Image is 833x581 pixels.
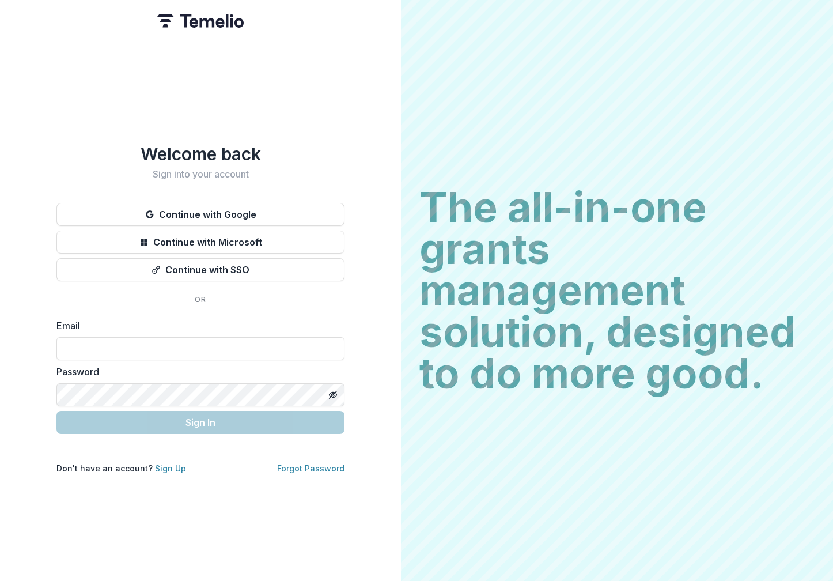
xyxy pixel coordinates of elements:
a: Forgot Password [277,463,344,473]
button: Toggle password visibility [324,386,342,404]
h2: Sign into your account [56,169,344,180]
label: Email [56,319,338,333]
button: Sign In [56,411,344,434]
button: Continue with Microsoft [56,231,344,254]
h1: Welcome back [56,144,344,164]
p: Don't have an account? [56,462,186,474]
button: Continue with SSO [56,258,344,281]
a: Sign Up [155,463,186,473]
button: Continue with Google [56,203,344,226]
img: Temelio [157,14,244,28]
label: Password [56,365,338,379]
